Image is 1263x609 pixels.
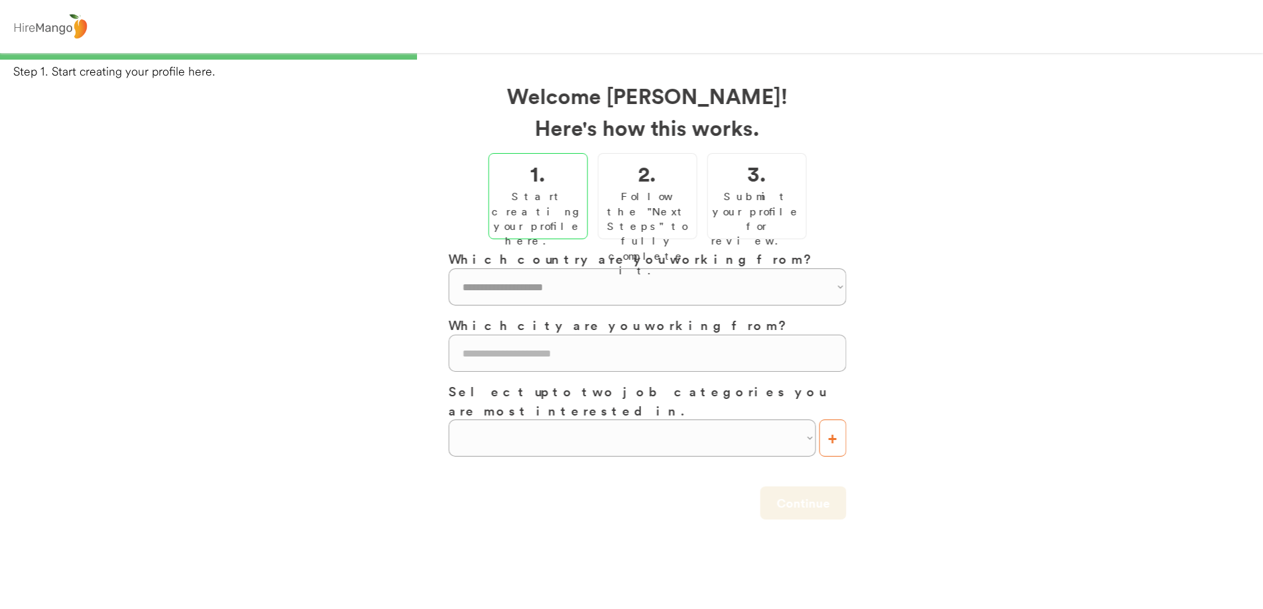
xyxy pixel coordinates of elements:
[530,157,546,189] h2: 1.
[13,63,1263,80] div: Step 1. Start creating your profile here.
[601,189,693,278] div: Follow the "Next Steps" to fully complete it.
[3,53,1260,60] div: 33%
[10,11,91,42] img: logo%20-%20hiremango%20gray.png
[448,382,846,419] h3: Select up to two job categories you are most interested in.
[448,80,846,143] h2: Welcome [PERSON_NAME]! Here's how this works.
[819,419,846,457] button: +
[760,486,846,520] button: Continue
[747,157,766,189] h2: 3.
[491,189,584,249] div: Start creating your profile here.
[638,157,656,189] h2: 2.
[448,249,846,268] h3: Which country are you working from?
[448,315,846,335] h3: Which city are you working from?
[711,189,802,249] div: Submit your profile for review.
